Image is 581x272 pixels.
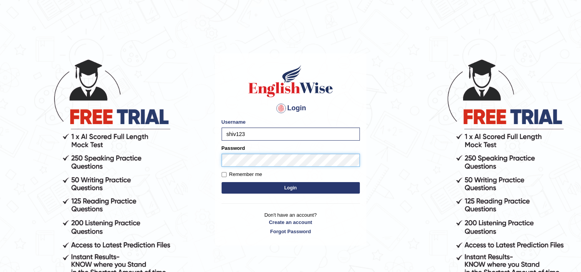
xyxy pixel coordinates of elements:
label: Username [222,118,246,126]
a: Create an account [222,219,360,226]
img: Logo of English Wise sign in for intelligent practice with AI [247,64,334,98]
label: Remember me [222,171,262,178]
input: Remember me [222,172,227,177]
label: Password [222,144,245,152]
a: Forgot Password [222,228,360,235]
button: Login [222,182,360,194]
p: Don't have an account? [222,211,360,235]
h4: Login [222,102,360,114]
